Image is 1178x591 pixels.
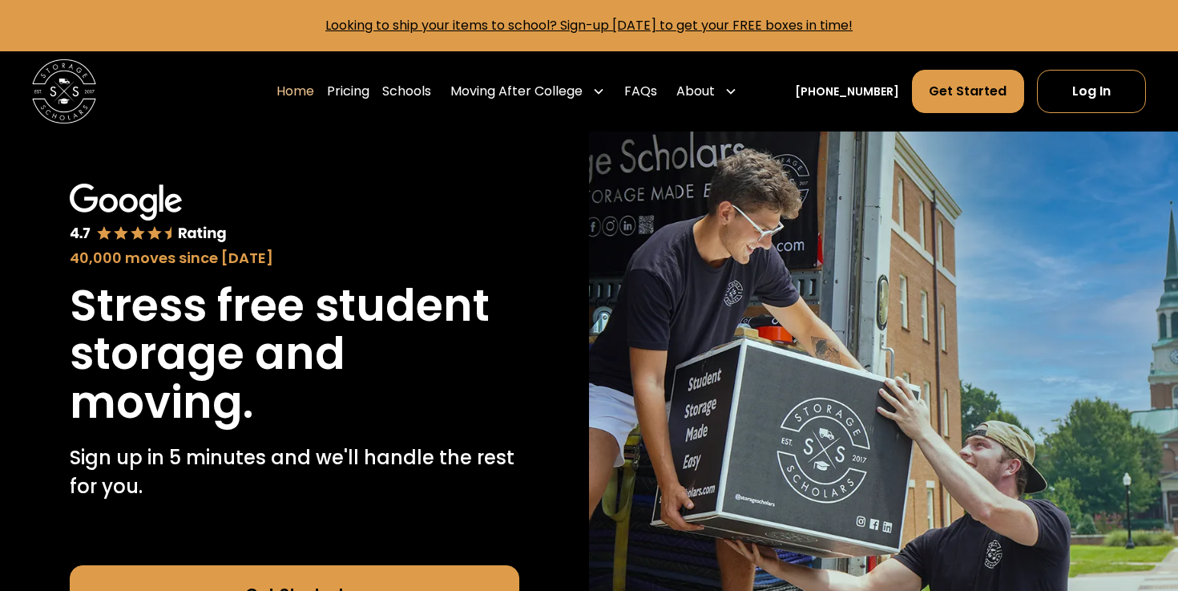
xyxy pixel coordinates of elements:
[70,184,228,244] img: Google 4.7 star rating
[70,247,519,269] div: 40,000 moves since [DATE]
[327,69,369,114] a: Pricing
[32,59,96,123] a: home
[912,70,1023,113] a: Get Started
[276,69,314,114] a: Home
[32,59,96,123] img: Storage Scholars main logo
[1037,70,1146,113] a: Log In
[450,82,583,101] div: Moving After College
[676,82,715,101] div: About
[70,443,519,501] p: Sign up in 5 minutes and we'll handle the rest for you.
[325,16,853,34] a: Looking to ship your items to school? Sign-up [DATE] to get your FREE boxes in time!
[670,69,744,114] div: About
[444,69,611,114] div: Moving After College
[624,69,657,114] a: FAQs
[70,281,519,427] h1: Stress free student storage and moving.
[382,69,431,114] a: Schools
[795,83,899,100] a: [PHONE_NUMBER]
